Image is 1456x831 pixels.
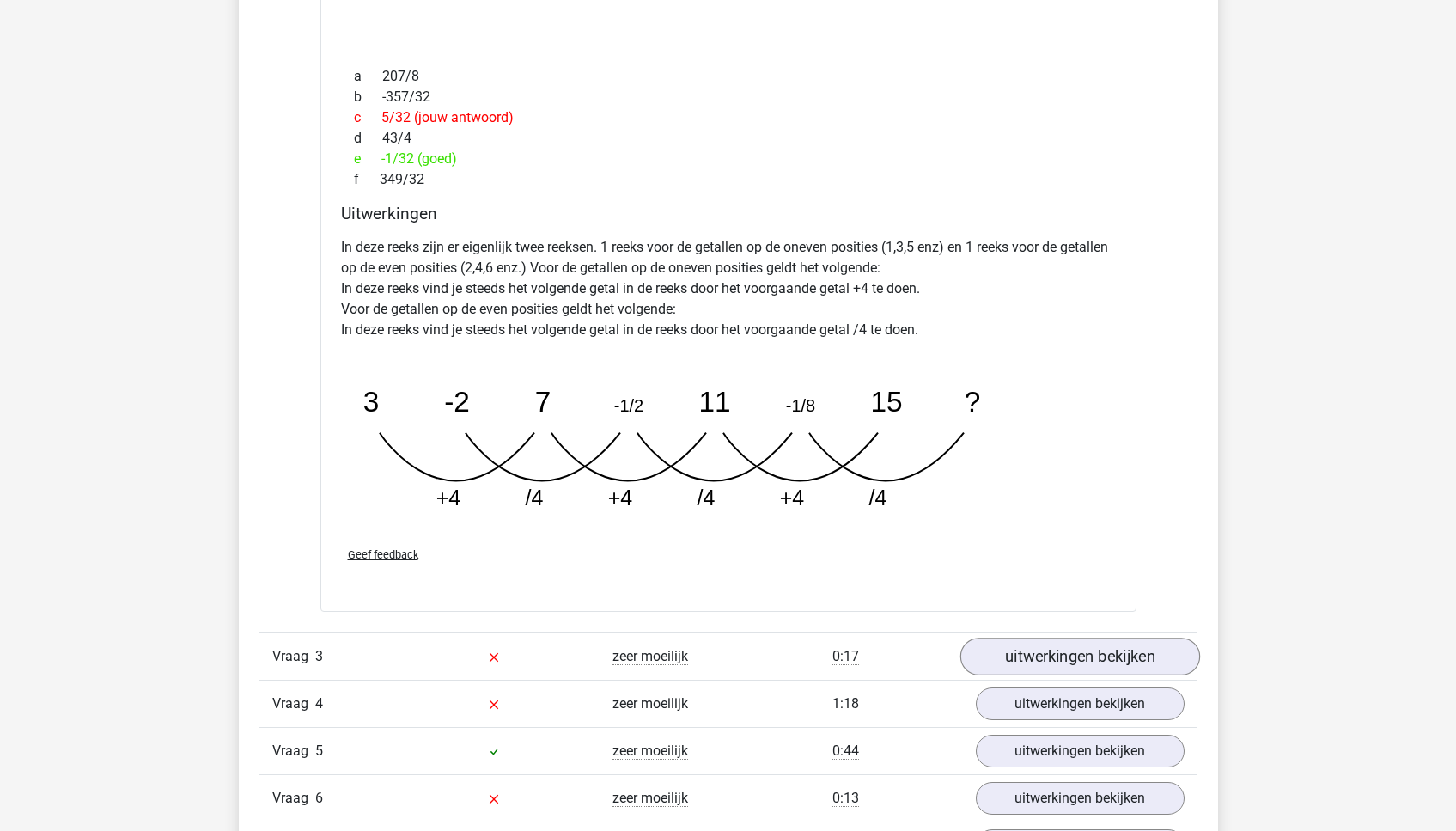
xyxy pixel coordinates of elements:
[272,741,315,761] span: Vraag
[832,695,859,712] span: 1:18
[779,486,804,510] tspan: +4
[341,169,1116,190] div: 349/32
[525,486,543,510] tspan: /4
[354,149,381,169] span: e
[832,742,859,760] span: 0:44
[870,385,902,417] tspan: 15
[612,790,688,807] span: zeer moeilijk
[868,486,886,510] tspan: /4
[612,695,688,712] span: zeer moeilijk
[534,385,551,417] tspan: 7
[354,66,382,87] span: a
[341,149,1116,169] div: -1/32 (goed)
[315,695,323,712] span: 4
[832,790,859,807] span: 0:13
[272,788,315,809] span: Vraag
[362,385,379,417] tspan: 3
[698,385,730,417] tspan: 11
[354,169,380,190] span: f
[354,128,382,149] span: d
[959,638,1199,675] a: uitwerkingen bekijken
[341,87,1116,107] div: -357/32
[315,790,323,806] span: 6
[341,204,1116,223] h4: Uitwerkingen
[341,66,1116,87] div: 207/8
[354,107,381,128] span: c
[354,87,382,107] span: b
[315,648,323,664] span: 3
[976,687,1185,720] a: uitwerkingen bekijken
[607,486,632,510] tspan: +4
[341,107,1116,128] div: 5/32 (jouw antwoord)
[444,385,470,417] tspan: -2
[436,486,460,510] tspan: +4
[976,735,1185,767] a: uitwerkingen bekijken
[272,694,315,714] span: Vraag
[976,782,1185,815] a: uitwerkingen bekijken
[348,548,418,561] span: Geef feedback
[272,646,315,667] span: Vraag
[612,648,688,665] span: zeer moeilijk
[785,395,814,414] tspan: -1/8
[964,385,980,417] tspan: ?
[612,742,688,760] span: zeer moeilijk
[832,648,859,665] span: 0:17
[315,742,323,759] span: 5
[341,128,1116,149] div: 43/4
[613,395,643,414] tspan: -1/2
[341,237,1116,340] p: In deze reeks zijn er eigenlijk twee reeksen. 1 reeks voor de getallen op de oneven posities (1,3...
[697,486,715,510] tspan: /4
